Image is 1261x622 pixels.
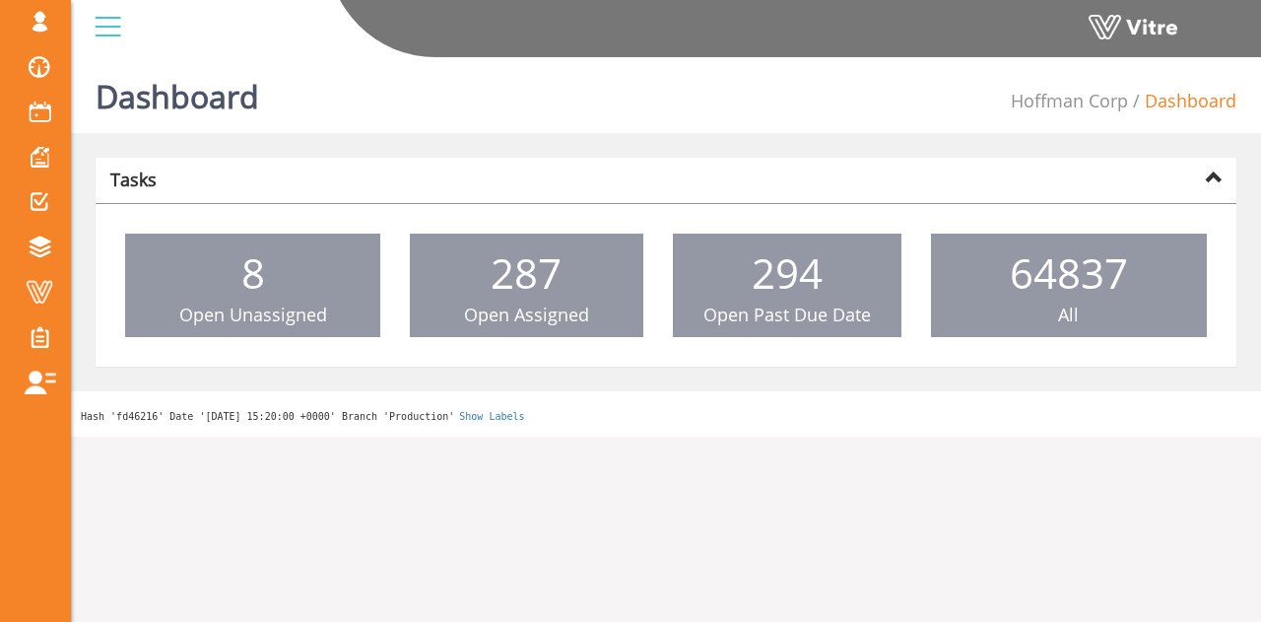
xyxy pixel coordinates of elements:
[673,234,901,338] a: 294 Open Past Due Date
[464,303,589,326] span: Open Assigned
[1011,89,1128,112] a: Hoffman Corp
[81,411,454,422] span: Hash 'fd46216' Date '[DATE] 15:20:00 +0000' Branch 'Production'
[459,411,524,422] a: Show Labels
[179,303,327,326] span: Open Unassigned
[96,49,259,133] h1: Dashboard
[752,244,823,301] span: 294
[125,234,380,338] a: 8 Open Unassigned
[241,244,265,301] span: 8
[110,168,157,191] strong: Tasks
[1058,303,1079,326] span: All
[491,244,562,301] span: 287
[703,303,871,326] span: Open Past Due Date
[1128,89,1236,114] li: Dashboard
[931,234,1207,338] a: 64837 All
[410,234,642,338] a: 287 Open Assigned
[1010,244,1128,301] span: 64837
